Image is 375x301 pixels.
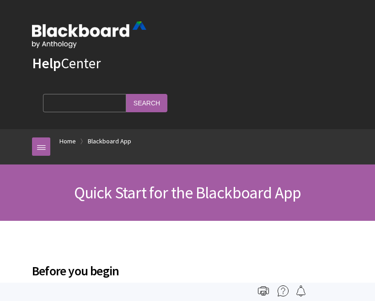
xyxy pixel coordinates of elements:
img: More help [278,285,289,296]
strong: Help [32,54,61,72]
img: Follow this page [295,285,306,296]
img: Print [258,285,269,296]
h2: Before you begin [32,250,343,280]
span: Quick Start for the Blackboard App [74,182,301,203]
a: Home [59,136,76,147]
input: Search [126,94,167,112]
a: Blackboard App [88,136,131,147]
img: Blackboard by Anthology [32,22,146,48]
a: HelpCenter [32,54,101,72]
